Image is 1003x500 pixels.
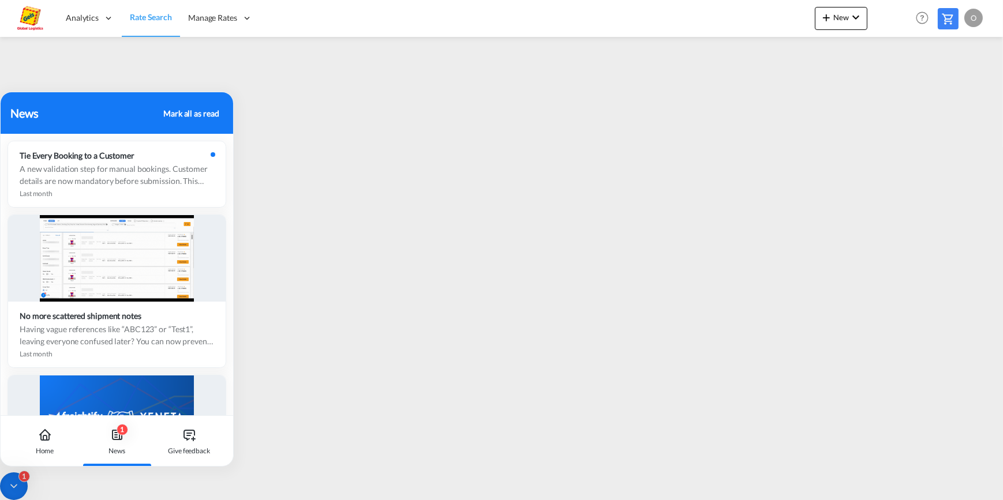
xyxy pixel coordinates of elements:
img: a2a4a140666c11eeab5485e577415959.png [17,5,43,31]
span: New [819,13,863,22]
span: Rate Search [130,12,172,22]
span: Manage Rates [188,12,237,24]
md-icon: icon-chevron-down [849,10,863,24]
div: O [964,9,983,27]
md-icon: icon-plus 400-fg [819,10,833,24]
div: Help [912,8,938,29]
button: icon-plus 400-fgNewicon-chevron-down [815,7,867,30]
span: Analytics [66,12,99,24]
span: Help [912,8,932,28]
